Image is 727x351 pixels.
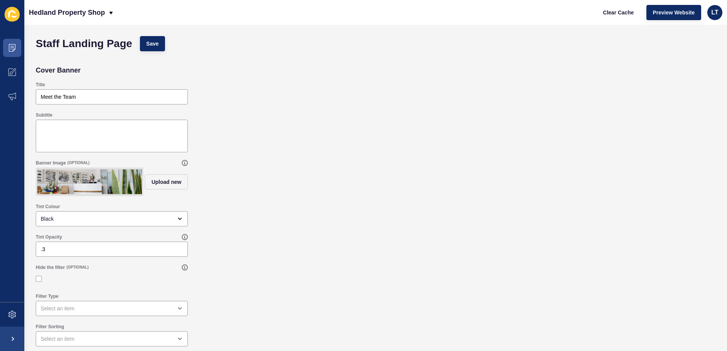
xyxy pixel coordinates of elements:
[29,3,105,22] p: Hedland Property Shop
[36,211,188,226] div: open menu
[37,169,142,194] img: d9274a9876b7a25d3690cf2da1f5b173.png
[151,178,181,186] span: Upload new
[36,204,60,210] label: Tint Colour
[36,112,52,118] label: Subtitle
[711,9,718,16] span: LT
[646,5,701,20] button: Preview Website
[67,265,89,270] span: (OPTIONAL)
[603,9,634,16] span: Clear Cache
[140,36,165,51] button: Save
[67,160,89,166] span: (OPTIONAL)
[36,82,45,88] label: Title
[653,9,695,16] span: Preview Website
[36,264,65,270] label: Hide the filter
[145,174,188,190] button: Upload new
[146,40,159,47] span: Save
[36,331,188,346] div: open menu
[36,40,132,47] h1: Staff Landing Page
[597,5,640,20] button: Clear Cache
[36,160,66,166] label: Banner Image
[36,293,59,299] label: Filter Type
[36,234,62,240] label: Tint Opacity
[36,66,81,74] h2: Cover Banner
[36,301,188,316] div: open menu
[36,324,64,330] label: Filter Sorting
